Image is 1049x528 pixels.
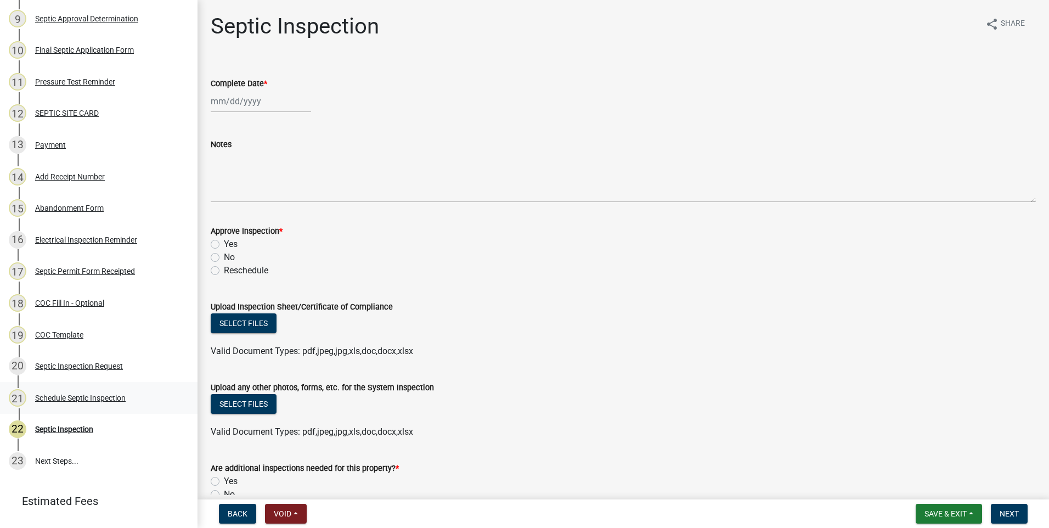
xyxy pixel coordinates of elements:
div: SEPTIC SITE CARD [35,109,99,117]
span: Next [1000,509,1019,518]
label: Reschedule [224,264,268,277]
div: 10 [9,41,26,59]
div: Septic Approval Determination [35,15,138,23]
button: Next [991,504,1028,524]
div: 20 [9,357,26,375]
label: Are additional inspections needed for this property? [211,465,399,473]
input: mm/dd/yyyy [211,90,311,113]
span: Void [274,509,291,518]
div: 22 [9,420,26,438]
div: Payment [35,141,66,149]
button: Back [219,504,256,524]
label: No [224,251,235,264]
div: 14 [9,168,26,186]
div: 12 [9,104,26,122]
div: 13 [9,136,26,154]
button: Select files [211,394,277,414]
div: Septic Inspection [35,425,93,433]
i: share [985,18,999,31]
span: Valid Document Types: pdf,jpeg,jpg,xls,doc,docx,xlsx [211,426,413,437]
div: Abandonment Form [35,204,104,212]
button: Void [265,504,307,524]
label: Approve Inspection [211,228,283,235]
div: 17 [9,262,26,280]
label: Notes [211,141,232,149]
div: 21 [9,389,26,407]
div: 18 [9,294,26,312]
div: Electrical Inspection Reminder [35,236,137,244]
div: 19 [9,326,26,344]
div: 16 [9,231,26,249]
div: COC Fill In - Optional [35,299,104,307]
label: Yes [224,238,238,251]
label: Upload any other photos, forms, etc. for the System Inspection [211,384,434,392]
div: Pressure Test Reminder [35,78,115,86]
div: 11 [9,73,26,91]
div: COC Template [35,331,83,339]
button: Select files [211,313,277,333]
label: No [224,488,235,501]
div: 15 [9,199,26,217]
button: Save & Exit [916,504,982,524]
label: Complete Date [211,80,267,88]
a: Estimated Fees [9,490,180,512]
div: Septic Permit Form Receipted [35,267,135,275]
div: Schedule Septic Inspection [35,394,126,402]
div: Septic Inspection Request [35,362,123,370]
span: Save & Exit [924,509,967,518]
label: Upload Inspection Sheet/Certificate of Compliance [211,304,393,311]
div: 9 [9,10,26,27]
label: Yes [224,475,238,488]
div: 23 [9,452,26,470]
div: Final Septic Application Form [35,46,134,54]
span: Valid Document Types: pdf,jpeg,jpg,xls,doc,docx,xlsx [211,346,413,356]
button: shareShare [977,13,1034,35]
div: Add Receipt Number [35,173,105,181]
span: Share [1001,18,1025,31]
h1: Septic Inspection [211,13,379,40]
span: Back [228,509,247,518]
